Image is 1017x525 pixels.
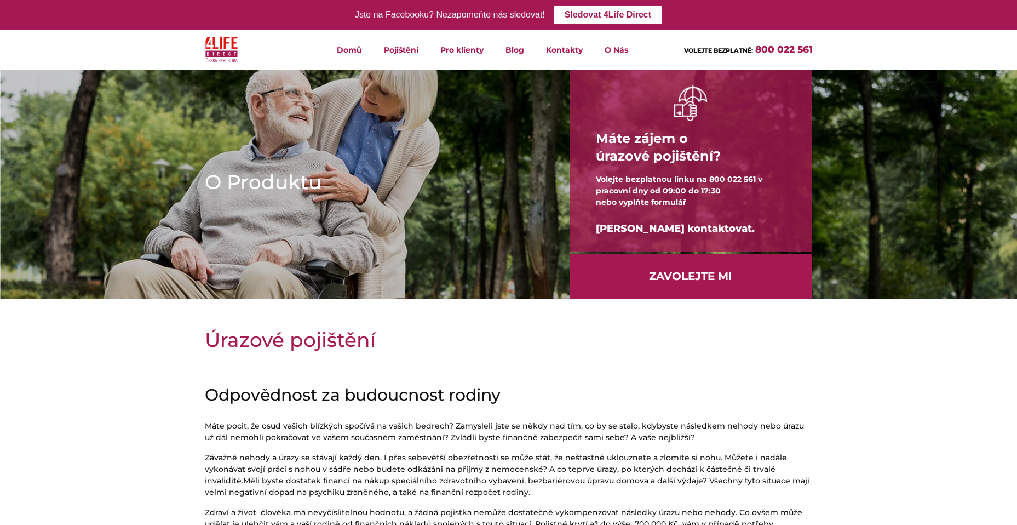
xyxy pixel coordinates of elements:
a: Sledovat 4Life Direct [554,6,662,24]
span: VOLEJTE BEZPLATNĚ: [684,47,753,54]
img: ruka držící deštník bilá ikona [674,85,707,121]
a: Blog [495,30,535,70]
p: Máte pocit, že osud vašich blízkých spočívá na vašich bedrech? Zamysleli jste se někdy nad tím, c... [205,420,813,443]
h4: Máte zájem o úrazové pojištění? [596,121,786,174]
p: Závažné nehody a úrazy se stávají každý den. I přes sebevětší obezřetnosti se může stát, že nešťa... [205,452,813,498]
h1: O Produktu [205,168,535,196]
h1: Úrazové pojištění [205,326,813,353]
div: [PERSON_NAME] kontaktovat. [596,208,786,249]
div: Jste na Facebooku? Nezapomeňte nás sledovat! [355,7,545,23]
span: Volejte bezplatnou linku na 800 022 561 v pracovní dny od 09:00 do 17:30 nebo vyplňte formulář [596,174,762,207]
a: Kontakty [535,30,594,70]
img: 4Life Direct Česká republika logo [205,34,238,65]
h2: Odpovědnost za budoucnost rodiny [205,385,813,405]
a: 800 022 561 [755,44,813,55]
a: Domů [326,30,373,70]
a: Zavolejte mi [570,254,812,299]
